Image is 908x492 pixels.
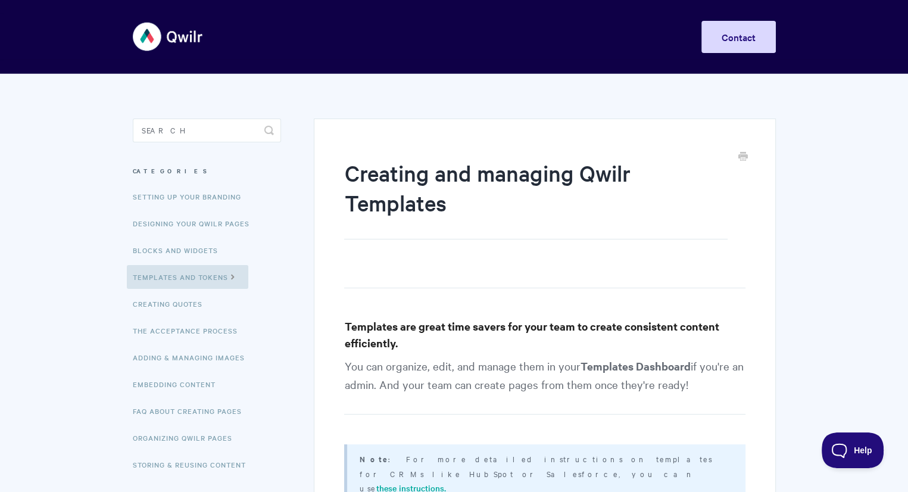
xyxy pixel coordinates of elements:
[133,345,254,369] a: Adding & Managing Images
[344,158,727,239] h1: Creating and managing Qwilr Templates
[580,359,690,373] strong: Templates Dashboard
[133,292,211,316] a: Creating Quotes
[133,160,281,182] h3: Categories
[133,372,224,396] a: Embedding Content
[133,185,250,208] a: Setting up your Branding
[133,211,258,235] a: Designing Your Qwilr Pages
[344,357,745,415] p: You can organize, edit, and manage them in your if you're an admin. And your team can create page...
[133,119,281,142] input: Search
[701,21,776,53] a: Contact
[344,318,745,351] h3: Templates are great time savers for your team to create consistent content efficiently.
[133,453,255,477] a: Storing & Reusing Content
[133,238,227,262] a: Blocks and Widgets
[738,151,748,164] a: Print this Article
[127,265,248,289] a: Templates and Tokens
[133,14,204,59] img: Qwilr Help Center
[133,319,246,342] a: The Acceptance Process
[133,426,241,450] a: Organizing Qwilr Pages
[133,399,251,423] a: FAQ About Creating Pages
[822,432,884,468] iframe: Toggle Customer Support
[359,453,388,465] b: Note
